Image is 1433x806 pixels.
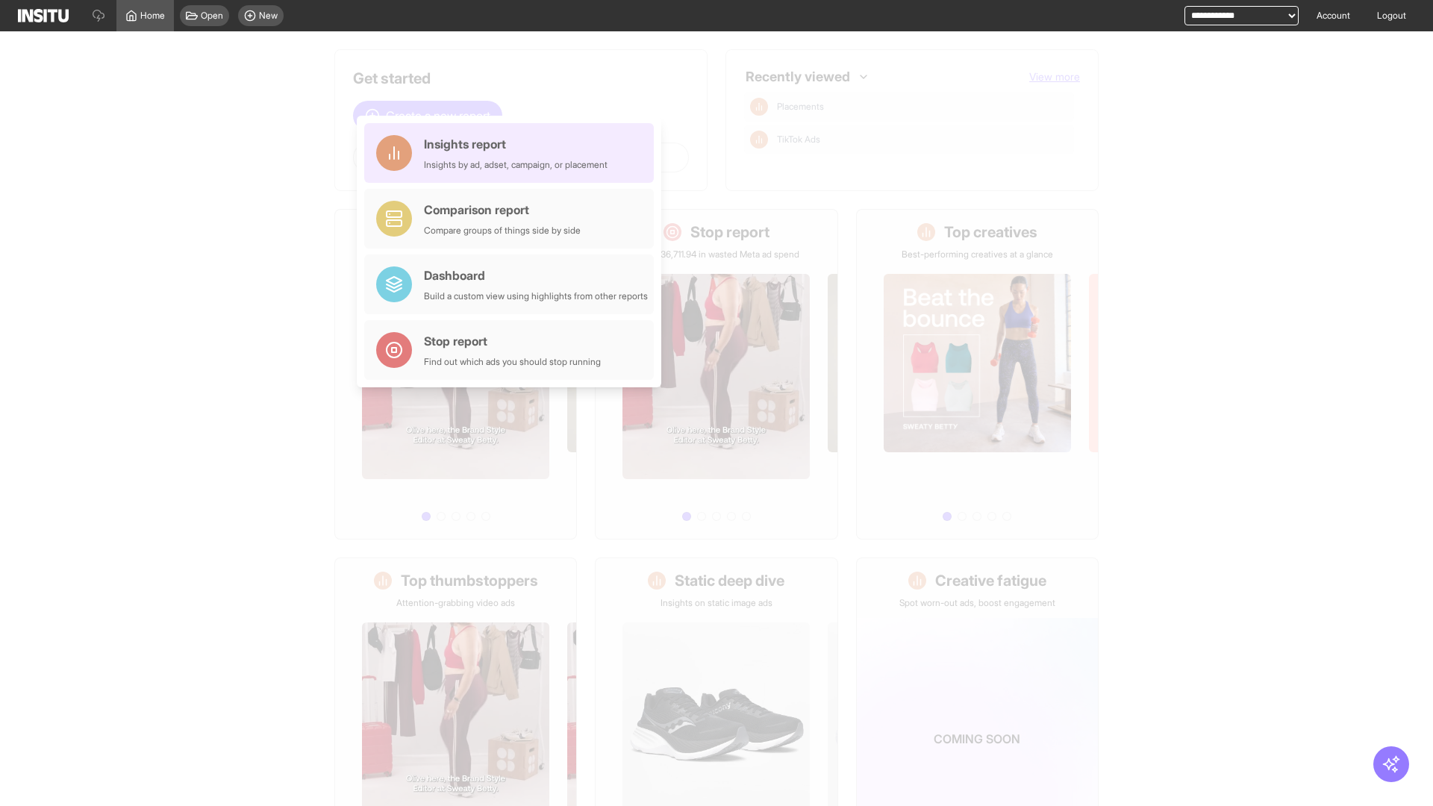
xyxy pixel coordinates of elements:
[424,356,601,368] div: Find out which ads you should stop running
[18,9,69,22] img: Logo
[201,10,223,22] span: Open
[424,266,648,284] div: Dashboard
[424,159,608,171] div: Insights by ad, adset, campaign, or placement
[424,135,608,153] div: Insights report
[424,290,648,302] div: Build a custom view using highlights from other reports
[424,201,581,219] div: Comparison report
[140,10,165,22] span: Home
[259,10,278,22] span: New
[424,225,581,237] div: Compare groups of things side by side
[424,332,601,350] div: Stop report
